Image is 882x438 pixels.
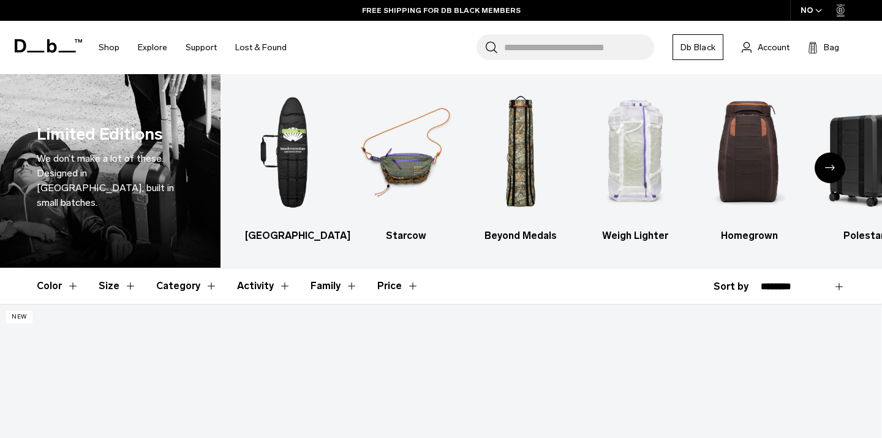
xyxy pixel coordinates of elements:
a: FREE SHIPPING FOR DB BLACK MEMBERS [362,5,521,16]
img: Db [703,83,796,222]
button: Toggle Filter [99,268,137,304]
p: New [6,311,32,323]
img: Db [245,83,338,222]
a: Db [GEOGRAPHIC_DATA] [245,83,338,243]
button: Toggle Price [377,268,419,304]
a: Explore [138,26,167,69]
p: We don’t make a lot of these. Designed in [GEOGRAPHIC_DATA], built in small batches. [37,151,184,210]
span: Account [758,41,790,54]
a: Db Beyond Medals [474,83,567,243]
li: 3 / 6 [474,83,567,243]
li: 5 / 6 [703,83,796,243]
a: Support [186,26,217,69]
a: Db Black [673,34,723,60]
nav: Main Navigation [89,21,296,74]
button: Bag [808,40,839,55]
li: 1 / 6 [245,83,338,243]
button: Toggle Filter [37,268,79,304]
img: Db [360,83,453,222]
h3: Beyond Medals [474,228,567,243]
button: Toggle Filter [237,268,291,304]
h3: Weigh Lighter [589,228,682,243]
button: Toggle Filter [156,268,217,304]
li: 2 / 6 [360,83,453,243]
a: Account [742,40,790,55]
h1: Limited Editions [37,122,163,147]
h3: [GEOGRAPHIC_DATA] [245,228,338,243]
h3: Homegrown [703,228,796,243]
span: Bag [824,41,839,54]
li: 4 / 6 [589,83,682,243]
h3: Starcow [360,228,453,243]
img: Db [589,83,682,222]
img: Db [474,83,567,222]
a: Shop [99,26,119,69]
a: Db Homegrown [703,83,796,243]
button: Toggle Filter [311,268,358,304]
a: Db Starcow [360,83,453,243]
a: Db Weigh Lighter [589,83,682,243]
div: Next slide [815,153,845,183]
a: Lost & Found [235,26,287,69]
